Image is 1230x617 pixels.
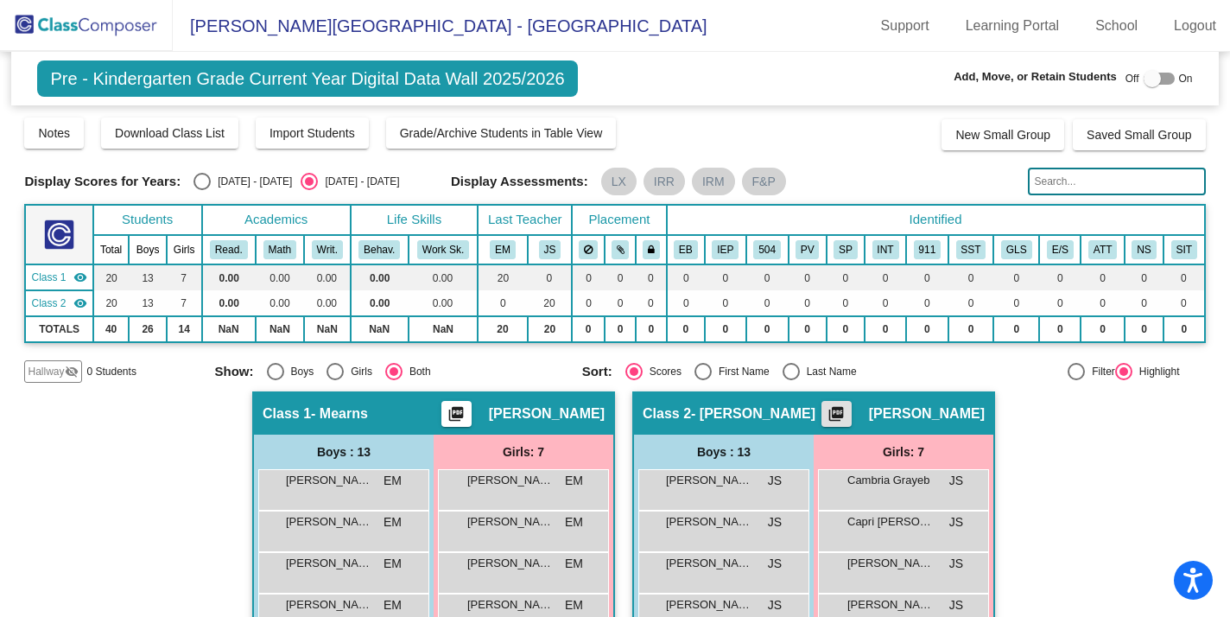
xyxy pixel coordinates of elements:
[256,316,304,342] td: NaN
[25,264,92,290] td: Emily Mearns - Mearns
[847,596,934,614] span: [PERSON_NAME]
[572,290,605,316] td: 0
[193,173,399,190] mat-radio-group: Select an option
[539,240,561,259] button: JS
[993,235,1039,264] th: Glasses
[1125,235,1163,264] th: Not Screened/Newly Enrolled
[263,405,311,423] span: Class 1
[789,290,827,316] td: 0
[1088,240,1117,259] button: ATT
[789,316,827,342] td: 0
[384,472,402,490] span: EM
[25,290,92,316] td: Justine Schmeiser - Schmeiser
[93,205,202,235] th: Students
[490,240,516,259] button: EM
[38,126,70,140] span: Notes
[572,205,666,235] th: Placement
[1132,240,1156,259] button: NS
[565,513,583,531] span: EM
[65,365,79,378] mat-icon: visibility_off
[1081,12,1151,40] a: School
[478,264,527,290] td: 20
[952,12,1074,40] a: Learning Portal
[993,264,1039,290] td: 0
[256,290,304,316] td: 0.00
[565,555,583,573] span: EM
[949,555,963,573] span: JS
[167,316,202,342] td: 14
[948,316,993,342] td: 0
[344,364,372,379] div: Girls
[528,264,573,290] td: 0
[386,118,617,149] button: Grade/Archive Students in Table View
[1125,71,1139,86] span: Off
[666,513,752,531] span: [PERSON_NAME] [PERSON_NAME]
[304,264,351,290] td: 0.00
[949,513,963,531] span: JS
[800,364,857,379] div: Last Name
[1073,119,1205,150] button: Saved Small Group
[478,316,527,342] td: 20
[434,435,613,469] div: Girls: 7
[712,364,770,379] div: First Name
[384,513,402,531] span: EM
[827,235,865,264] th: Speech Only IEP
[409,316,479,342] td: NaN
[467,513,554,531] span: [PERSON_NAME]
[1125,316,1163,342] td: 0
[24,174,181,189] span: Display Scores for Years:
[25,316,92,342] td: TOTALS
[712,240,739,259] button: IEP
[167,290,202,316] td: 7
[101,118,238,149] button: Download Class List
[284,364,314,379] div: Boys
[949,472,963,490] span: JS
[865,235,906,264] th: Intervention
[202,290,256,316] td: 0.00
[768,596,782,614] span: JS
[409,264,479,290] td: 0.00
[565,596,583,614] span: EM
[667,264,705,290] td: 0
[384,596,402,614] span: EM
[605,316,636,342] td: 0
[256,118,369,149] button: Import Students
[467,472,554,489] span: [PERSON_NAME]
[1028,168,1205,195] input: Search...
[796,240,820,259] button: PV
[865,290,906,316] td: 0
[1163,290,1204,316] td: 0
[384,555,402,573] span: EM
[129,290,166,316] td: 13
[834,240,858,259] button: SP
[1081,290,1125,316] td: 0
[691,405,815,423] span: - [PERSON_NAME]
[1160,12,1230,40] a: Logout
[304,290,351,316] td: 0.00
[129,235,166,264] th: Boys
[948,264,993,290] td: 0
[667,235,705,264] th: Emergent Bilingual
[948,290,993,316] td: 0
[746,290,789,316] td: 0
[93,290,130,316] td: 20
[28,364,64,379] span: Hallway
[636,235,666,264] th: Keep with teacher
[417,240,469,259] button: Work Sk.
[215,363,569,380] mat-radio-group: Select an option
[318,174,399,189] div: [DATE] - [DATE]
[814,435,993,469] div: Girls: 7
[605,264,636,290] td: 0
[202,316,256,342] td: NaN
[956,240,986,259] button: SST
[467,555,554,572] span: [PERSON_NAME]
[1163,264,1204,290] td: 0
[605,290,636,316] td: 0
[572,264,605,290] td: 0
[821,401,852,427] button: Print Students Details
[746,264,789,290] td: 0
[847,472,934,489] span: Cambria Grayeb
[528,316,573,342] td: 20
[1081,235,1125,264] th: Attendance Concern
[942,119,1064,150] button: New Small Group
